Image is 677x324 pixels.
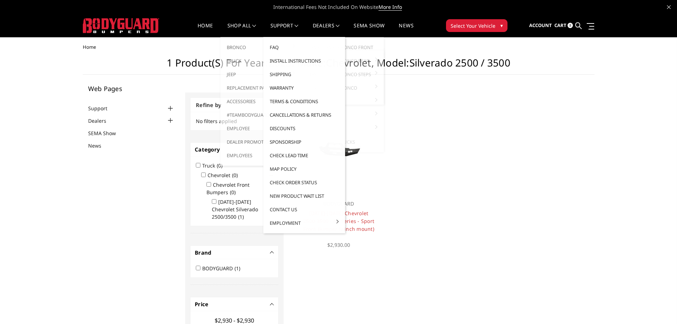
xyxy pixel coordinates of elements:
[223,149,299,162] a: Employees
[266,122,342,135] a: Discounts
[195,300,274,308] h4: Price
[266,162,342,176] a: MAP Policy
[266,135,342,149] a: Sponsorship
[195,145,274,154] h4: Category
[88,85,175,92] h5: Web Pages
[270,251,274,254] button: -
[223,122,299,135] a: Employee
[227,23,256,37] a: shop all
[266,176,342,189] a: Check Order Status
[83,57,595,75] h1: 1 Product(s) for Year:2025, Make:Chevrolet, Model:Silverado 2500 / 3500
[223,54,299,68] a: Truck
[529,16,552,35] a: Account
[451,22,495,30] span: Select Your Vehicle
[88,142,110,149] a: News
[238,213,244,220] span: (1)
[88,105,116,112] a: Support
[641,290,677,324] iframe: Chat Widget
[354,23,385,37] a: SEMA Show
[232,172,238,179] span: (0)
[266,108,342,122] a: Cancellations & Returns
[568,23,573,28] span: 8
[196,118,237,124] span: No filters applied
[554,22,566,28] span: Cart
[202,162,227,169] label: Truck
[223,41,299,54] a: Bronco
[270,302,274,306] button: -
[266,189,342,203] a: New Product Wait List
[198,23,213,37] a: Home
[266,81,342,95] a: Warranty
[266,216,342,230] a: Employment
[266,68,342,81] a: Shipping
[88,129,125,137] a: SEMA Show
[266,54,342,68] a: Install Instructions
[378,4,402,11] a: More Info
[500,22,503,29] span: ▾
[266,95,342,108] a: Terms & Conditions
[208,172,242,179] label: Chevrolet
[313,23,340,37] a: Dealers
[223,108,299,122] a: #TeamBodyguard Gear
[399,23,413,37] a: News
[223,81,299,95] a: Replacement Parts
[327,241,350,248] span: $2,930.00
[223,135,299,149] a: Dealer Promotional Items
[217,162,222,169] span: (0)
[529,22,552,28] span: Account
[202,265,245,272] label: BODYGUARD
[446,19,507,32] button: Select Your Vehicle
[83,44,96,50] span: Home
[266,203,342,216] a: Contact Us
[223,95,299,108] a: Accessories
[212,198,258,220] label: [DATE]-[DATE] Chevrolet Silverado 2500/3500
[266,149,342,162] a: Check Lead Time
[235,265,240,272] span: (1)
[190,98,278,112] h3: Refine by
[554,16,573,35] a: Cart 8
[83,18,159,33] img: BODYGUARD BUMPERS
[195,249,274,257] h4: Brand
[206,181,249,196] label: Chevrolet Front Bumpers
[230,189,236,196] span: (0)
[270,23,299,37] a: Support
[266,41,342,54] a: FAQ
[223,68,299,81] a: Jeep
[88,117,115,124] a: Dealers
